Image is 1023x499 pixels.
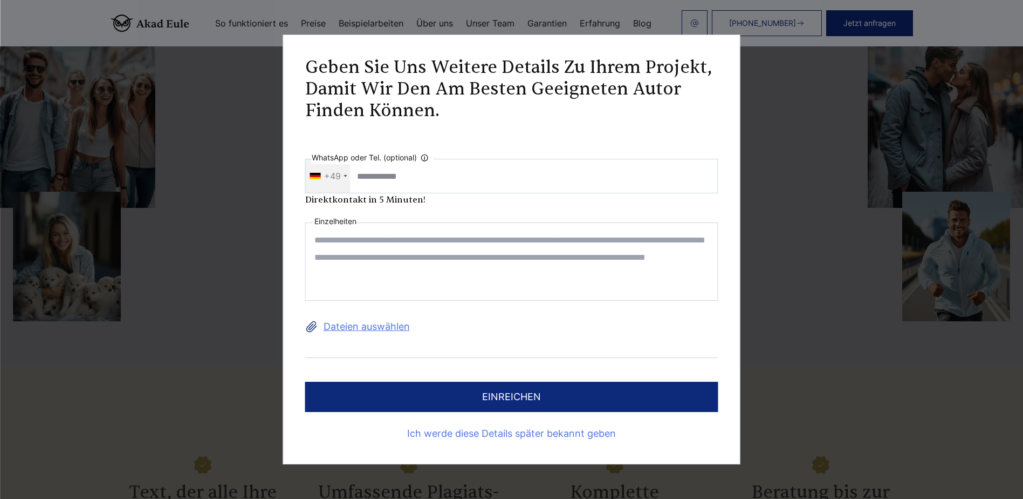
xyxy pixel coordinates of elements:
a: Ich werde diese Details später bekannt geben [305,425,718,442]
label: WhatsApp oder Tel. (optional) [312,151,434,164]
button: einreichen [305,382,718,412]
h2: Geben Sie uns weitere Details zu Ihrem Projekt, damit wir den am besten geeigneten Autor finden k... [305,57,718,122]
label: Dateien auswählen [305,318,718,335]
div: Telephone country code [306,159,351,193]
div: Direktkontakt in 5 Minuten! [305,193,718,206]
label: Einzelheiten [314,215,356,228]
div: +49 [324,167,341,185]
